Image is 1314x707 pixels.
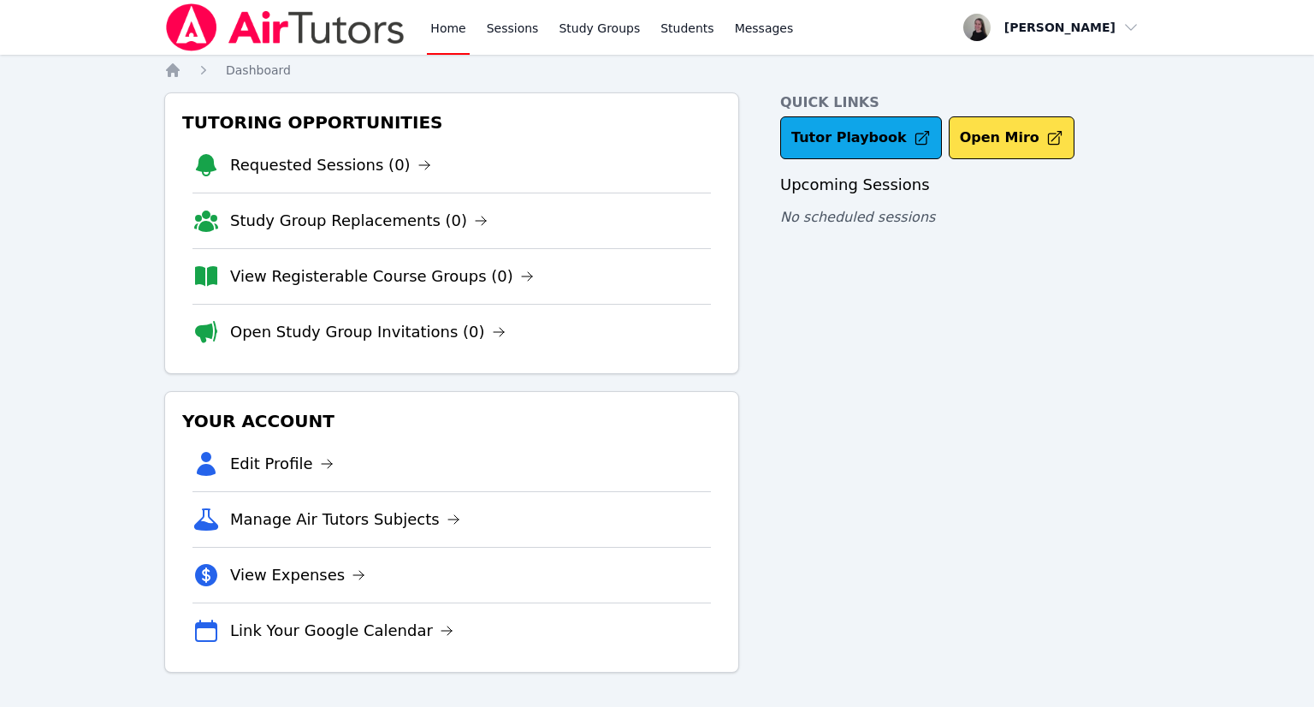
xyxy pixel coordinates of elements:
span: Dashboard [226,63,291,77]
a: Tutor Playbook [780,116,942,159]
button: Open Miro [949,116,1074,159]
a: Open Study Group Invitations (0) [230,320,506,344]
h3: Tutoring Opportunities [179,107,725,138]
a: Study Group Replacements (0) [230,209,488,233]
a: Link Your Google Calendar [230,619,453,643]
span: Messages [735,20,794,37]
a: Edit Profile [230,452,334,476]
span: No scheduled sessions [780,209,935,225]
a: View Registerable Course Groups (0) [230,264,534,288]
img: Air Tutors [164,3,406,51]
a: Requested Sessions (0) [230,153,431,177]
a: View Expenses [230,563,365,587]
a: Manage Air Tutors Subjects [230,508,460,532]
h3: Upcoming Sessions [780,173,1150,197]
h4: Quick Links [780,92,1150,113]
nav: Breadcrumb [164,62,1150,79]
h3: Your Account [179,406,725,437]
a: Dashboard [226,62,291,79]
